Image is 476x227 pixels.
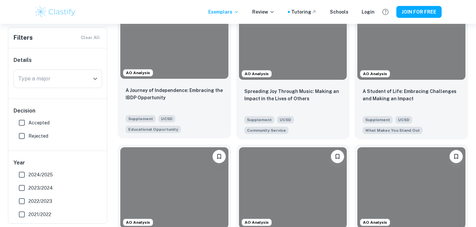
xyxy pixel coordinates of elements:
span: AO Analysis [242,71,271,77]
a: Tutoring [291,8,317,16]
button: Please log in to bookmark exemplars [331,150,344,163]
span: UCSD [277,116,294,123]
button: Help and Feedback [380,6,391,18]
span: Beyond what has already been shared in your application, what do you believe makes you a strong c... [363,126,422,134]
img: Clastify logo [34,5,76,19]
span: 2024/2025 [28,171,53,178]
span: AO Analysis [242,219,271,225]
span: Accepted [28,119,50,126]
span: AO Analysis [123,219,153,225]
h6: Year [14,159,102,167]
a: Login [362,8,375,16]
p: Exemplars [208,8,239,16]
a: Schools [330,8,348,16]
span: Community Service [247,127,286,133]
span: 2023/2024 [28,184,53,192]
span: Supplement [126,115,156,122]
span: UCSD [395,116,412,123]
h6: Decision [14,107,102,115]
button: Open [91,74,100,83]
span: 2021/2022 [28,211,51,218]
span: Supplement [363,116,393,123]
span: What Makes You Stand Out [365,127,420,133]
span: Educational Opportunity [128,126,178,132]
button: Please log in to bookmark exemplars [213,150,226,163]
span: AO Analysis [123,70,153,76]
span: UCSD [158,115,175,122]
p: A Student of Life: Embracing Challenges and Making an Impact [363,88,460,102]
p: A Journey of Independence: Embracing the IBDP Opportunity [126,87,223,101]
button: JOIN FOR FREE [396,6,442,18]
span: AO Analysis [360,71,390,77]
p: Spreading Joy Through Music: Making an Impact in the Lives of Others [244,88,342,102]
span: What have you done to make your school or your community a better place? [244,126,289,134]
span: Describe how you have taken advantage of a significant educational opportunity or worked to overc... [126,125,181,133]
span: AO Analysis [360,219,390,225]
button: Please log in to bookmark exemplars [450,150,463,163]
h6: Details [14,56,102,64]
span: 2022/2023 [28,198,52,205]
p: Review [252,8,275,16]
h6: Filters [14,33,33,42]
span: Supplement [244,116,274,123]
span: Rejected [28,132,48,140]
